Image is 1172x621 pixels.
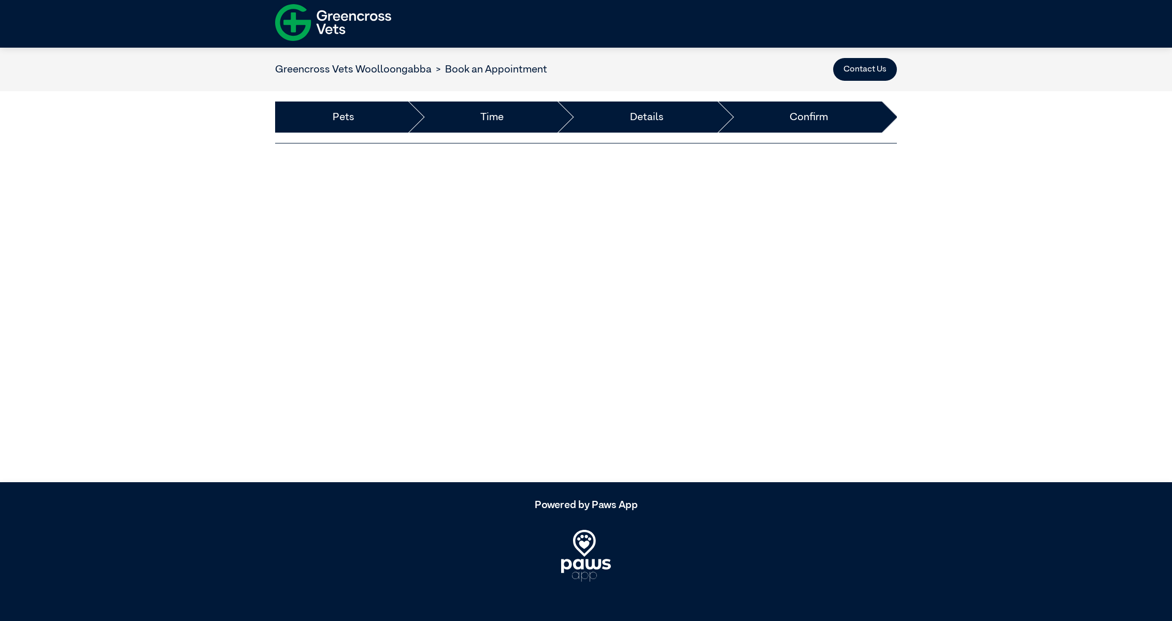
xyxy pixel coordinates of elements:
[432,62,547,77] li: Book an Appointment
[333,109,354,125] a: Pets
[275,62,547,77] nav: breadcrumb
[790,109,828,125] a: Confirm
[480,109,504,125] a: Time
[275,64,432,75] a: Greencross Vets Woolloongabba
[833,58,897,81] button: Contact Us
[630,109,664,125] a: Details
[561,530,611,582] img: PawsApp
[275,499,897,511] h5: Powered by Paws App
